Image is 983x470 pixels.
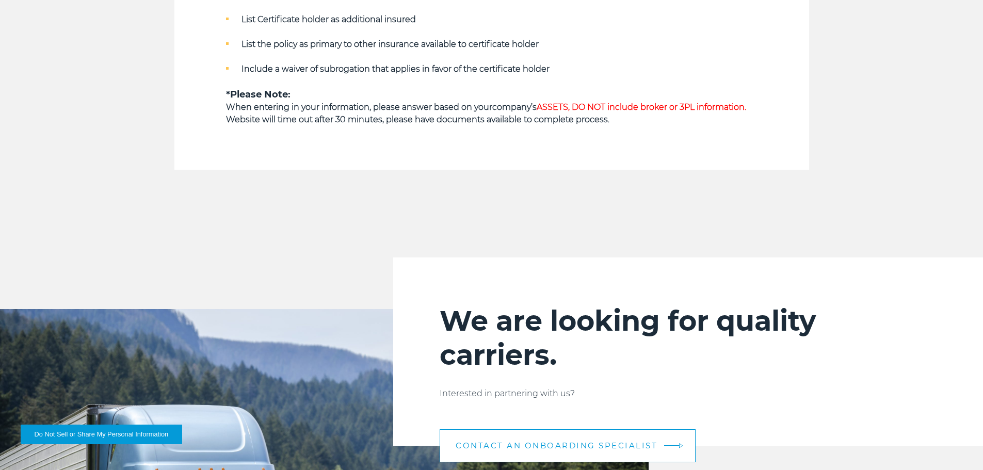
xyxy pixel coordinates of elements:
strong: Website will time out after 30 minutes, please have documents available to complete process. [226,115,609,124]
img: arrow [679,443,683,448]
strong: When entering in your information, please answer based on your [226,102,492,112]
a: CONTACT AN ONBOARDING SPECIALIST arrow arrow [440,429,696,462]
button: Do Not Sell or Share My Personal Information [21,425,182,444]
strong: company’s [492,102,746,112]
h2: We are looking for quality carriers. [440,304,937,372]
span: ASSETS, DO NOT include broker or 3PL information. [537,102,746,112]
strong: *Please Note: [226,89,291,100]
p: Interested in partnering with us? [440,387,937,400]
strong: List the policy as primary to other insurance available to certificate holder [241,39,539,49]
strong: List Certificate holder as additional insured [241,14,416,24]
strong: Include a waiver of subrogation that applies in favor of the certificate holder [241,64,550,74]
span: CONTACT AN ONBOARDING SPECIALIST [456,442,657,449]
